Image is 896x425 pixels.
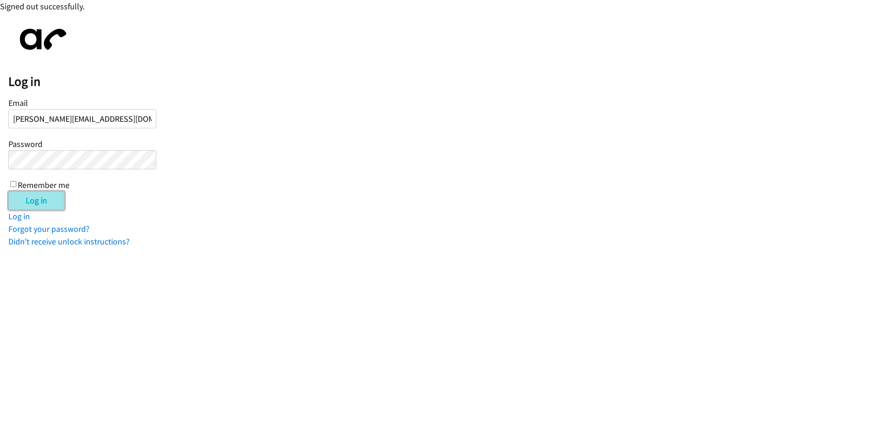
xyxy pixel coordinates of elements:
h2: Log in [8,74,896,90]
img: aphone-8a226864a2ddd6a5e75d1ebefc011f4aa8f32683c2d82f3fb0802fe031f96514.svg [8,21,74,58]
label: Password [8,139,42,149]
a: Didn't receive unlock instructions? [8,236,130,247]
label: Remember me [18,180,70,190]
input: Log in [8,191,64,210]
label: Email [8,98,28,108]
a: Forgot your password? [8,223,90,234]
a: Log in [8,211,30,222]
